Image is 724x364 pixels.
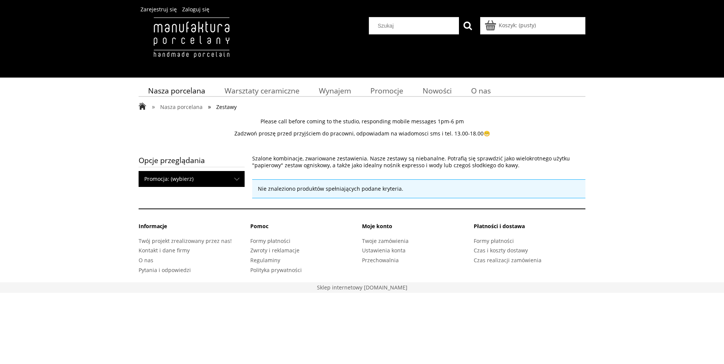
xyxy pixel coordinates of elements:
a: Wynajem [309,83,361,98]
a: O nas [139,257,153,264]
button: Szukaj [459,17,476,34]
b: (pusty) [519,22,536,29]
a: Nowości [413,83,462,98]
a: Nasza porcelana [139,83,215,98]
a: Produkty w koszyku 0. Przejdź do koszyka [486,22,536,29]
a: Twój projekt zrealizowany przez nas! [139,237,232,244]
span: Opcje przeglądania [139,154,245,167]
span: » [152,102,155,111]
span: Koszyk: [499,22,517,29]
a: Pytania i odpowiedzi [139,266,191,274]
a: Polityka prywatności [250,266,302,274]
a: » Nasza porcelana [152,103,203,110]
span: Wynajem [319,86,351,96]
a: Zwroty i reklamacje [250,247,300,254]
a: Promocje [361,83,413,98]
p: Szalone kombinacje, zwariowane zestawienia. Nasze zestawy są niebanalne. Potrafią się sprawdzić j... [252,155,585,169]
span: Promocja: (wybierz) [139,171,244,187]
li: Informacje [139,222,250,236]
input: Szukaj w sklepie [372,17,459,34]
span: Nasza porcelana [148,86,205,96]
span: Nasza porcelana [160,103,203,110]
a: Czas realizacji zamówienia [474,257,541,264]
li: Moje konto [362,222,474,236]
a: Czas i koszty dostawy [474,247,528,254]
a: Formy płatności [474,237,514,244]
a: O nas [462,83,501,98]
span: » [208,102,211,111]
a: Zaloguj się [182,6,209,13]
li: Płatności i dostawa [474,222,585,236]
span: Nowości [423,86,452,96]
a: Warsztaty ceramiczne [215,83,309,98]
p: Please call before coming to the studio, responding mobile messages 1pm-6 pm [139,118,585,125]
span: Warsztaty ceramiczne [225,86,300,96]
p: Zadzwoń proszę przed przyjściem do pracowni, odpowiadam na wiadomosci sms i tel. 13.00-18.00😁 [139,130,585,137]
a: Twoje zamówienia [362,237,409,244]
p: Nie znaleziono produktów spełniających podane kryteria. [258,185,580,192]
a: Sklep stworzony na platformie Shoper. Przejdź do strony shoper.pl - otwiera się w nowej karcie [317,284,407,291]
a: Przechowalnia [362,257,399,264]
div: Filtruj [139,171,245,187]
span: O nas [471,86,491,96]
a: Zarejestruj się [140,6,177,13]
img: Manufaktura Porcelany [139,17,244,74]
li: Pomoc [250,222,362,236]
a: Kontakt i dane firmy [139,247,190,254]
span: Promocje [370,86,403,96]
a: Regulaminy [250,257,280,264]
a: Ustawienia konta [362,247,406,254]
a: Formy płatności [250,237,290,244]
span: Zestawy [216,103,237,110]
